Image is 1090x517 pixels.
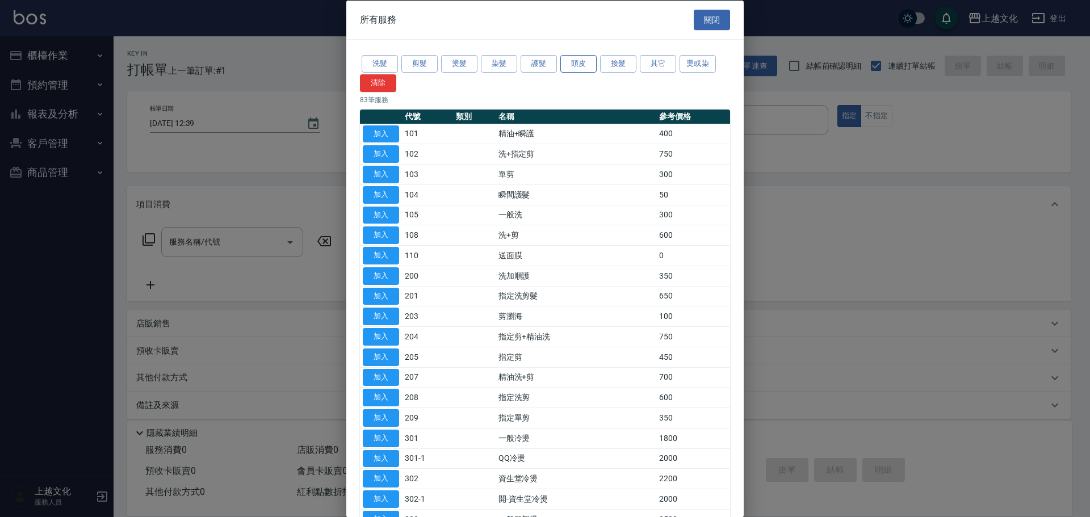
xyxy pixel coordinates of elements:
button: 接髮 [600,55,636,73]
button: 清除 [360,74,396,91]
td: 400 [656,124,730,144]
td: 102 [402,144,453,164]
button: 加入 [363,389,399,406]
td: 300 [656,205,730,225]
td: 2200 [656,468,730,489]
td: 精油+瞬護 [496,124,657,144]
td: 600 [656,387,730,407]
button: 加入 [363,186,399,203]
td: 201 [402,286,453,306]
button: 加入 [363,125,399,142]
td: 2000 [656,489,730,509]
td: 301-1 [402,448,453,469]
td: 350 [656,407,730,428]
td: 送面膜 [496,245,657,266]
button: 加入 [363,328,399,346]
td: 單剪 [496,164,657,184]
td: 110 [402,245,453,266]
td: 0 [656,245,730,266]
button: 加入 [363,308,399,325]
th: 名稱 [496,109,657,124]
button: 加入 [363,287,399,305]
td: 100 [656,306,730,326]
button: 護髮 [521,55,557,73]
button: 洗髮 [362,55,398,73]
td: 300 [656,164,730,184]
button: 加入 [363,348,399,365]
button: 加入 [363,206,399,224]
td: 一般洗 [496,205,657,225]
td: QQ冷燙 [496,448,657,469]
td: 105 [402,205,453,225]
td: 104 [402,184,453,205]
td: 302 [402,468,453,489]
td: 洗+指定剪 [496,144,657,164]
td: 精油洗+剪 [496,367,657,388]
button: 染髮 [481,55,517,73]
td: 208 [402,387,453,407]
td: 50 [656,184,730,205]
p: 83 筆服務 [360,94,730,104]
td: 開-資生堂冷燙 [496,489,657,509]
button: 加入 [363,368,399,386]
button: 加入 [363,429,399,447]
td: 209 [402,407,453,428]
td: 指定剪 [496,347,657,367]
td: 204 [402,326,453,347]
td: 1800 [656,428,730,448]
td: 2000 [656,448,730,469]
td: 650 [656,286,730,306]
td: 750 [656,326,730,347]
td: 108 [402,225,453,245]
button: 燙髮 [441,55,477,73]
td: 750 [656,144,730,164]
th: 代號 [402,109,453,124]
button: 關閉 [694,9,730,30]
button: 其它 [640,55,676,73]
td: 203 [402,306,453,326]
td: 450 [656,347,730,367]
td: 資生堂冷燙 [496,468,657,489]
td: 600 [656,225,730,245]
button: 加入 [363,166,399,183]
button: 加入 [363,409,399,427]
td: 301 [402,428,453,448]
td: 103 [402,164,453,184]
span: 所有服務 [360,14,396,25]
button: 剪髮 [401,55,438,73]
button: 加入 [363,226,399,244]
td: 瞬間護髮 [496,184,657,205]
button: 加入 [363,449,399,467]
button: 加入 [363,145,399,163]
td: 700 [656,367,730,388]
th: 類別 [453,109,496,124]
button: 燙或染 [680,55,716,73]
td: 洗加順護 [496,266,657,286]
button: 加入 [363,267,399,284]
td: 洗+剪 [496,225,657,245]
td: 指定洗剪髮 [496,286,657,306]
button: 頭皮 [560,55,597,73]
td: 350 [656,266,730,286]
td: 剪瀏海 [496,306,657,326]
button: 加入 [363,247,399,264]
td: 302-1 [402,489,453,509]
button: 加入 [363,490,399,508]
td: 指定剪+精油洗 [496,326,657,347]
td: 207 [402,367,453,388]
button: 加入 [363,470,399,487]
td: 101 [402,124,453,144]
td: 一般冷燙 [496,428,657,448]
td: 200 [402,266,453,286]
th: 參考價格 [656,109,730,124]
td: 指定洗剪 [496,387,657,407]
td: 205 [402,347,453,367]
td: 指定單剪 [496,407,657,428]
